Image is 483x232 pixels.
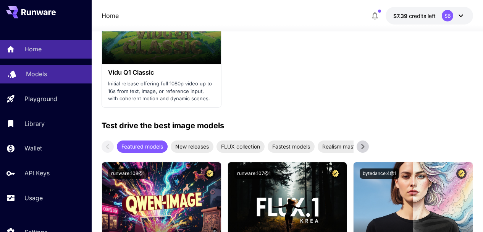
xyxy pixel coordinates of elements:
p: API Keys [24,168,50,178]
button: runware:107@1 [234,168,274,179]
span: Fastest models [268,142,315,150]
p: Home [24,44,42,54]
p: Test drive the best image models [102,120,224,131]
p: Initial release offering full 1080p video up to 16s from text, image, or reference input, with co... [108,80,215,103]
span: FLUX collection [216,142,265,150]
div: Realism masters [318,141,367,153]
button: Certified Model – Vetted for best performance and includes a commercial license. [330,168,341,179]
div: SB [442,10,453,21]
p: Usage [24,193,43,203]
div: Fastest models [268,141,315,153]
button: $7.39253SB [386,7,473,25]
span: Realism masters [318,142,367,150]
button: bytedance:4@1 [360,168,399,179]
button: Certified Model – Vetted for best performance and includes a commercial license. [456,168,467,179]
span: New releases [171,142,213,150]
div: Featured models [117,141,168,153]
a: Home [102,11,119,20]
div: $7.39253 [393,12,436,20]
div: New releases [171,141,213,153]
p: Wallet [24,144,42,153]
span: $7.39 [393,13,409,19]
p: Library [24,119,45,128]
p: Models [26,69,47,78]
h3: Vidu Q1 Classic [108,69,215,76]
span: credits left [409,13,436,19]
div: FLUX collection [216,141,265,153]
p: Playground [24,94,57,103]
button: Certified Model – Vetted for best performance and includes a commercial license. [205,168,215,179]
button: runware:108@1 [108,168,148,179]
nav: breadcrumb [102,11,119,20]
span: Featured models [117,142,168,150]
